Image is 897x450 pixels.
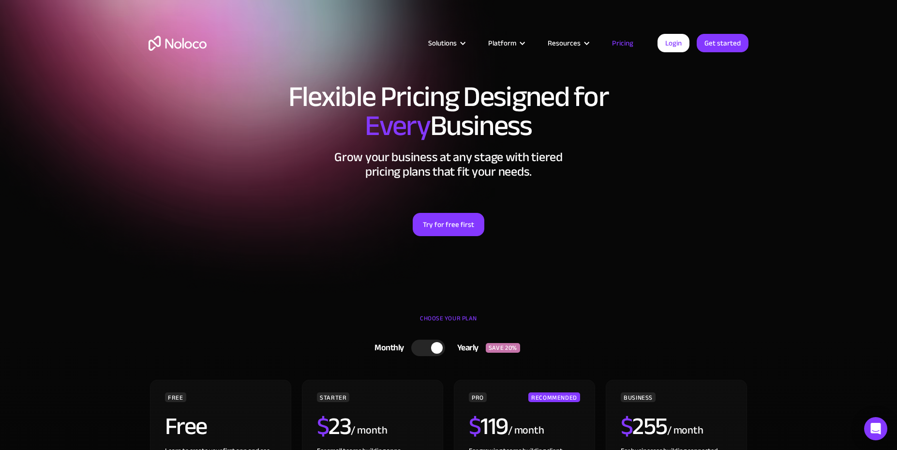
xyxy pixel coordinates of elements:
[469,404,481,449] span: $
[165,392,186,402] div: FREE
[658,34,689,52] a: Login
[621,414,667,438] h2: 255
[667,423,703,438] div: / month
[416,37,476,49] div: Solutions
[165,414,207,438] h2: Free
[413,213,484,236] a: Try for free first
[149,82,748,140] h1: Flexible Pricing Designed for Business
[469,392,487,402] div: PRO
[149,311,748,335] div: CHOOSE YOUR PLAN
[362,341,411,355] div: Monthly
[317,404,329,449] span: $
[317,392,349,402] div: STARTER
[536,37,600,49] div: Resources
[476,37,536,49] div: Platform
[428,37,457,49] div: Solutions
[486,343,520,353] div: SAVE 20%
[317,414,351,438] h2: 23
[149,150,748,179] h2: Grow your business at any stage with tiered pricing plans that fit your needs.
[365,99,430,153] span: Every
[508,423,544,438] div: / month
[600,37,645,49] a: Pricing
[621,404,633,449] span: $
[488,37,516,49] div: Platform
[445,341,486,355] div: Yearly
[621,392,656,402] div: BUSINESS
[149,36,207,51] a: home
[864,417,887,440] div: Open Intercom Messenger
[528,392,580,402] div: RECOMMENDED
[697,34,748,52] a: Get started
[351,423,387,438] div: / month
[548,37,581,49] div: Resources
[469,414,508,438] h2: 119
